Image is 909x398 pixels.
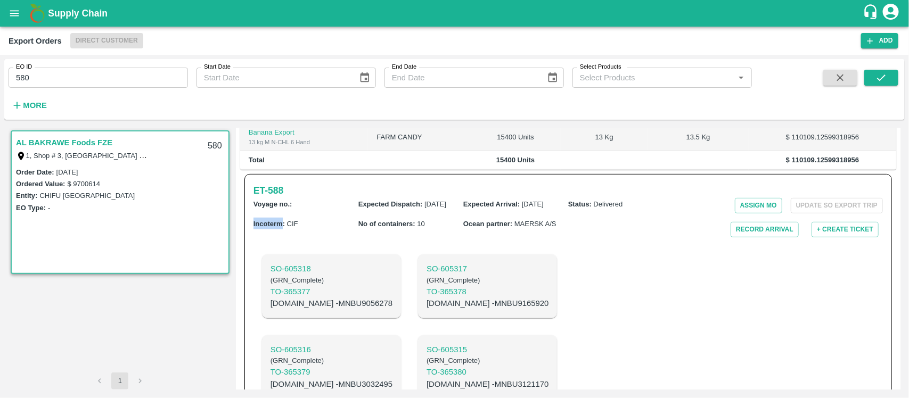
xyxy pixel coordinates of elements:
span: CIF [287,220,298,228]
p: SO- 605315 [427,344,548,355]
p: SO- 605316 [271,344,392,355]
label: CHIFU [GEOGRAPHIC_DATA] [39,192,135,200]
button: Assign MO [735,198,782,213]
b: Status : [568,200,592,208]
b: Incoterm : [253,220,285,228]
p: [DOMAIN_NAME] - MNBU9056278 [271,297,392,309]
td: $ 110109.12599318956 [749,125,896,151]
a: Supply Chain [48,6,863,21]
span: [DATE] [424,200,446,208]
a: TO-365380 [427,366,548,378]
button: Choose date [355,68,375,88]
p: Banana Export [249,128,360,138]
p: SO- 605317 [427,263,548,275]
button: Choose date [543,68,563,88]
label: [DATE] [56,168,78,176]
a: TO-365378 [427,286,548,297]
a: SO-605317 [427,263,548,275]
b: Expected Arrival : [463,200,520,208]
input: Start Date [196,68,350,88]
label: $ 9700614 [67,180,100,188]
a: SO-605316 [271,344,392,355]
div: Export Orders [9,34,62,48]
input: End Date [384,68,538,88]
label: EO ID [16,63,32,71]
a: TO-365379 [271,366,392,378]
button: More [9,96,50,114]
h6: ( GRN_Complete ) [427,355,548,366]
button: Open [734,71,748,85]
b: 15400 Units [496,156,535,164]
div: customer-support [863,4,881,23]
b: Total [249,156,265,164]
td: 13.5 Kg [648,125,749,151]
span: 10 [417,220,424,228]
button: Record Arrival [731,222,799,237]
b: Ocean partner : [463,220,513,228]
b: $ 110109.12599318956 [786,156,859,164]
td: FARM CANDY [368,125,470,151]
b: Expected Dispatch : [358,200,423,208]
input: Select Products [576,71,731,85]
strong: More [23,101,47,110]
span: MAERSK A/S [514,220,556,228]
h6: ( GRN_Complete ) [271,275,392,286]
label: - [48,204,50,212]
button: open drawer [2,1,27,26]
h6: ( GRN_Complete ) [271,355,392,366]
td: 15400 Units [470,125,561,151]
img: logo [27,3,48,24]
p: TO- 365377 [271,286,392,297]
div: 13 kg M N-CHL 6 Hand [249,137,360,147]
label: Select Products [580,63,621,71]
p: [DOMAIN_NAME] - MNBU3121170 [427,378,548,390]
button: + Create Ticket [812,222,879,237]
label: Start Date [204,63,231,71]
div: 580 [201,134,228,159]
p: TO- 365380 [427,366,548,378]
td: 13 Kg [561,125,648,151]
label: Order Date : [16,168,54,176]
label: End Date [392,63,416,71]
input: Enter EO ID [9,68,188,88]
nav: pagination navigation [89,372,150,389]
p: [DOMAIN_NAME] - MNBU9165920 [427,297,548,309]
label: Entity: [16,192,37,200]
label: EO Type: [16,204,46,212]
a: SO-605315 [427,344,548,355]
label: Ordered Value: [16,180,65,188]
a: AL BAKRAWE Foods FZE [16,136,112,150]
h6: ET- 588 [253,183,283,198]
a: ET-588 [253,183,283,198]
span: [DATE] [522,200,544,208]
button: page 1 [111,372,128,389]
button: Add [861,33,898,48]
p: TO- 365378 [427,286,548,297]
p: SO- 605318 [271,263,392,275]
b: Supply Chain [48,8,108,19]
p: [DOMAIN_NAME] - MNBU3032495 [271,378,392,390]
p: TO- 365379 [271,366,392,378]
b: Voyage no. : [253,200,292,208]
b: No of containers : [358,220,415,228]
a: TO-365377 [271,286,392,297]
h6: ( GRN_Complete ) [427,275,548,286]
a: SO-605318 [271,263,392,275]
label: 1, Shop # 3, [GEOGRAPHIC_DATA] – central fruits and vegetables market, , , , , [GEOGRAPHIC_DATA] [26,151,346,160]
div: account of current user [881,2,900,24]
span: Delivered [594,200,623,208]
